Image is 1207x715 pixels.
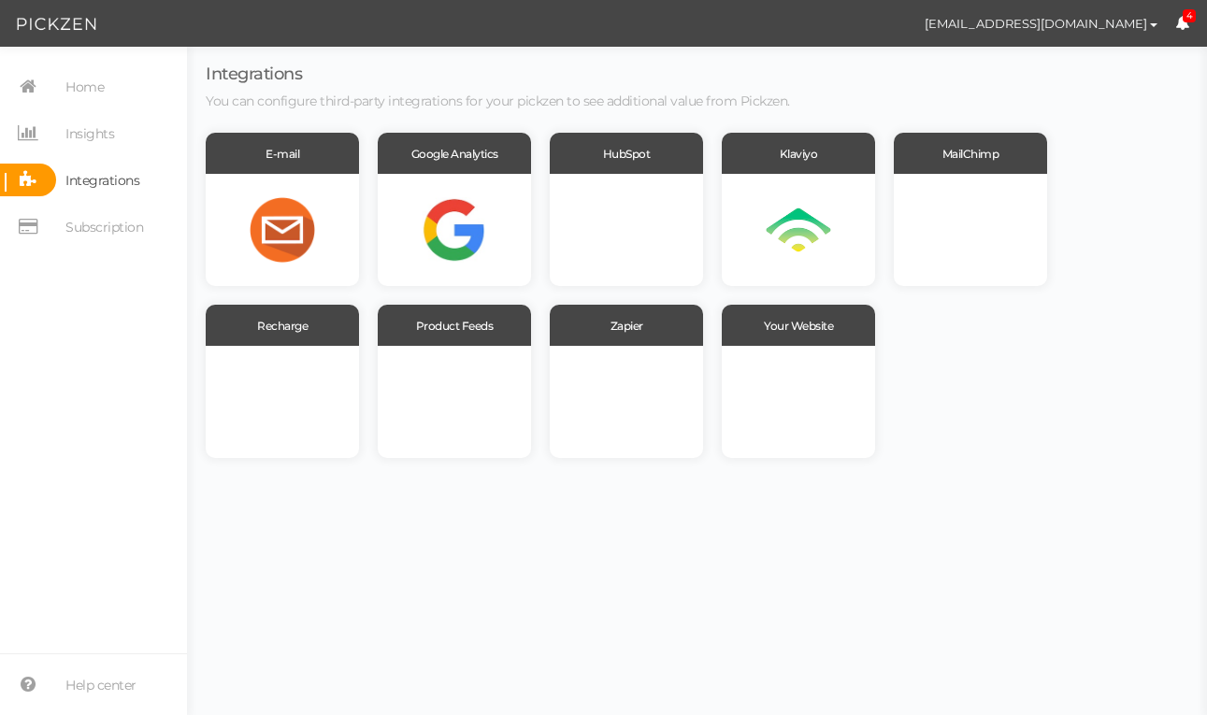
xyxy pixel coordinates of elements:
div: HubSpot [550,133,703,174]
span: Integrations [65,165,139,195]
span: Insights [65,119,114,149]
div: E-mail [206,133,359,174]
div: Klaviyo [722,133,875,174]
span: 4 [1183,9,1197,23]
div: Google Analytics [378,133,531,174]
div: Zapier [550,305,703,346]
span: Your Website [764,319,833,333]
img: d6920b405233363a3432cc7f87f2482d [874,7,907,40]
span: You can configure third-party integrations for your pickzen to see additional value from Pickzen. [206,93,790,109]
div: Recharge [206,305,359,346]
button: [EMAIL_ADDRESS][DOMAIN_NAME] [907,7,1175,39]
div: MailChimp [894,133,1047,174]
img: Pickzen logo [17,13,96,36]
span: Integrations [206,64,302,84]
span: Subscription [65,212,143,242]
span: Home [65,72,104,102]
span: Product Feeds [416,319,494,333]
span: [EMAIL_ADDRESS][DOMAIN_NAME] [925,16,1147,31]
span: Help center [65,670,137,700]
